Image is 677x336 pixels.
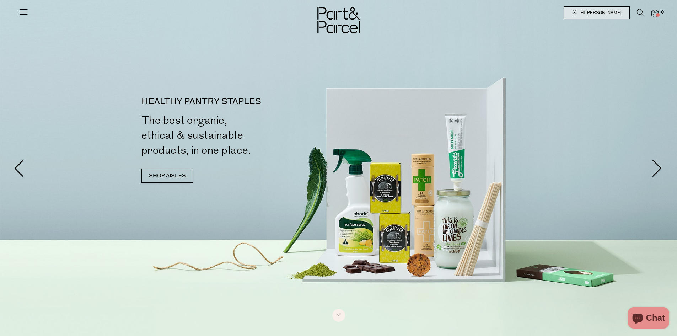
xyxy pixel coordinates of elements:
[626,307,671,330] inbox-online-store-chat: Shopify online store chat
[579,10,622,16] span: Hi [PERSON_NAME]
[651,10,659,17] a: 0
[141,169,193,183] a: SHOP AISLES
[659,9,666,16] span: 0
[141,97,342,106] p: HEALTHY PANTRY STAPLES
[317,7,360,33] img: Part&Parcel
[564,6,630,19] a: Hi [PERSON_NAME]
[141,113,342,158] h2: The best organic, ethical & sustainable products, in one place.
